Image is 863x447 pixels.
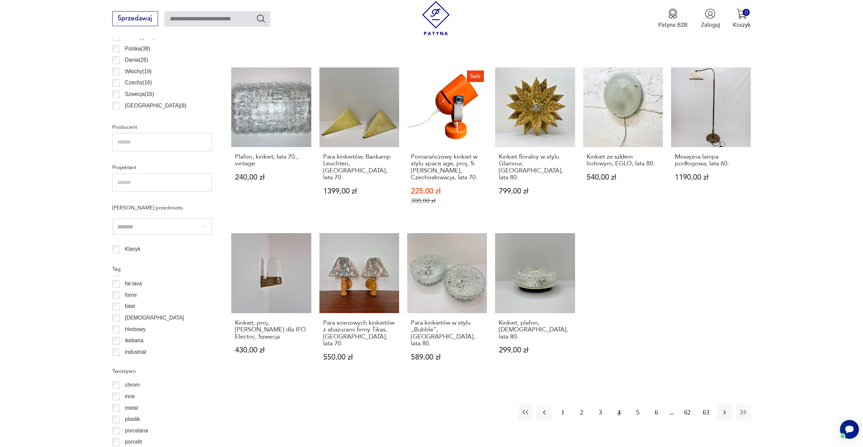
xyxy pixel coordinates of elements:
[125,291,137,300] p: fornir
[555,405,570,420] button: 1
[112,367,212,375] p: Tworzywo
[630,405,645,420] button: 5
[125,78,152,87] p: Czechy ( 16 )
[411,197,484,204] p: 300,00 zł
[323,154,396,181] h3: Para kinkietów, Bankamp Leuchten, [GEOGRAPHIC_DATA], lata 70.
[411,154,484,181] h3: Pomarańczowy kinkiet w stylu space age, proj. S. [PERSON_NAME], Czechosłowacja, lata 70.
[231,67,311,220] a: Plafon, kinkiet, lata 70., vintagePlafon, kinkiet, lata 70., vintage240,00 zł
[125,426,148,435] p: porcelana
[125,325,146,334] p: Horbowy
[593,405,608,420] button: 3
[658,8,688,29] a: Ikona medaluPatyna B2B
[125,313,184,322] p: [DEMOGRAPHIC_DATA]
[840,420,859,439] iframe: Smartsupp widget button
[411,188,484,195] p: 225,00 zł
[499,320,571,340] h3: Kinkiet, plafon, [DEMOGRAPHIC_DATA], lata 80.
[125,44,150,53] p: Polska ( 38 )
[112,11,158,26] button: Sprzedawaj
[125,392,135,401] p: inne
[323,354,396,361] p: 550,00 zł
[125,438,142,446] p: porcelit
[587,154,659,167] h3: Kinkiet ze szkłem lodowym, EGLO, lata 80.
[658,21,688,29] p: Patyna B2B
[407,233,487,377] a: Para kinkietów w stylu „Bubble”, Niemcy, lata 80.Para kinkietów w stylu „Bubble”, [GEOGRAPHIC_DAT...
[112,16,158,22] a: Sprzedawaj
[125,279,142,288] p: fat lava
[701,8,720,29] button: Zaloguj
[499,188,571,195] p: 799,00 zł
[733,8,751,29] button: 0Koszyk
[125,90,154,99] p: Szwecja ( 16 )
[256,14,266,23] button: Szukaj
[419,1,453,35] img: Patyna - sklep z meblami i dekoracjami vintage
[699,405,713,420] button: 63
[671,67,751,220] a: Mosiężna lampa podłogowa, lata 60.Mosiężna lampa podłogowa, lata 60.1190,00 zł
[705,8,715,19] img: Ikonka użytkownika
[235,320,308,340] h3: Kinkiet, proj. [PERSON_NAME] dla IFÖ Electric, Szwecja
[675,174,747,181] p: 1190,00 zł
[125,245,140,253] p: Klasyk
[125,415,140,424] p: plastik
[733,21,751,29] p: Koszyk
[411,320,484,347] h3: Para kinkietów w stylu „Bubble”, [GEOGRAPHIC_DATA], lata 80.
[235,347,308,354] p: 430,00 zł
[411,354,484,361] p: 589,00 zł
[495,67,575,220] a: Kinkiet floralny w stylu Glamour, Włochy, lata 80.Kinkiet floralny w stylu Glamour, [GEOGRAPHIC_D...
[323,320,396,347] h3: Para sosnowych kinkietów z abażurami firmy Tikas, [GEOGRAPHIC_DATA], lata 70.
[112,203,212,212] p: [PERSON_NAME] przedmiotu
[680,405,694,420] button: 62
[701,21,720,29] p: Zaloguj
[319,233,399,377] a: Para sosnowych kinkietów z abażurami firmy Tikas, Norwegia, lata 70.Para sosnowych kinkietów z ab...
[675,154,747,167] h3: Mosiężna lampa podłogowa, lata 60.
[574,405,589,420] button: 2
[112,163,212,172] p: Projektant
[125,67,152,76] p: Włochy ( 19 )
[235,154,308,167] h3: Plafon, kinkiet, lata 70., vintage
[658,8,688,29] button: Patyna B2B
[587,174,659,181] p: 540,00 zł
[649,405,664,420] button: 6
[583,67,663,220] a: Kinkiet ze szkłem lodowym, EGLO, lata 80.Kinkiet ze szkłem lodowym, EGLO, lata 80.540,00 zł
[112,123,212,131] p: Producent
[112,265,212,273] p: Tag
[125,336,143,345] p: ikebana
[125,56,148,64] p: Dania ( 26 )
[743,9,750,16] div: 0
[737,8,747,19] img: Ikona koszyka
[323,188,396,195] p: 1399,00 zł
[319,67,399,220] a: Para kinkietów, Bankamp Leuchten, Niemcy, lata 70.Para kinkietów, Bankamp Leuchten, [GEOGRAPHIC_D...
[125,113,186,121] p: [GEOGRAPHIC_DATA] ( 6 )
[495,233,575,377] a: Kinkiet, plafon, Niemcy, lata 80.Kinkiet, plafon, [DEMOGRAPHIC_DATA], lata 80.299,00 zł
[231,233,311,377] a: Kinkiet, proj. S. Bernadotte dla IFÖ Electric, SzwecjaKinkiet, proj. [PERSON_NAME] dla IFÖ Electr...
[125,302,135,311] p: fotel
[125,381,139,389] p: chrom
[612,405,626,420] button: 4
[407,67,487,220] a: SalePomarańczowy kinkiet w stylu space age, proj. S. Indra, Czechosłowacja, lata 70.Pomarańczowy ...
[499,154,571,181] h3: Kinkiet floralny w stylu Glamour, [GEOGRAPHIC_DATA], lata 80.
[499,347,571,354] p: 299,00 zł
[235,174,308,181] p: 240,00 zł
[668,8,678,19] img: Ikona medalu
[125,348,146,357] p: industrial
[125,404,138,412] p: metal
[125,101,186,110] p: [GEOGRAPHIC_DATA] ( 8 )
